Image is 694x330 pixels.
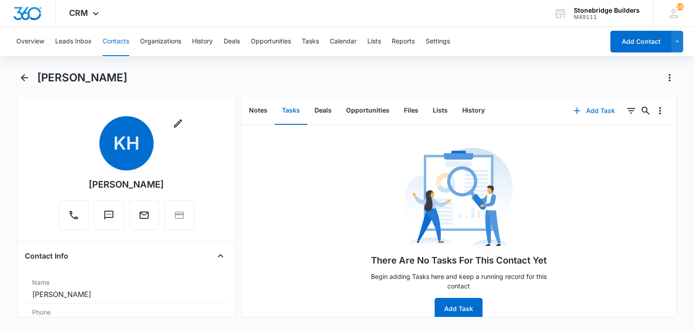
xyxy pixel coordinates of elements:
[32,289,220,300] dd: [PERSON_NAME]
[25,274,227,304] div: Name[PERSON_NAME]
[25,250,68,261] h4: Contact Info
[17,71,31,85] button: Back
[94,214,124,222] a: Text
[32,278,220,287] label: Name
[610,31,671,52] button: Add Contact
[16,27,44,56] button: Overview
[103,27,129,56] button: Contacts
[455,97,492,125] button: History
[339,97,397,125] button: Opportunities
[37,71,127,85] h1: [PERSON_NAME]
[638,104,653,118] button: Search...
[364,272,553,291] p: Begin adding Tasks here and keep a running record for this contact
[89,178,164,191] div: [PERSON_NAME]
[242,97,275,125] button: Notes
[213,249,228,263] button: Close
[371,254,547,267] h1: There Are No Tasks For This Contact Yet
[59,214,89,222] a: Call
[392,27,415,56] button: Reports
[140,27,181,56] button: Organizations
[251,27,291,56] button: Opportunities
[574,7,640,14] div: account name
[129,200,159,230] button: Email
[69,8,88,18] span: CRM
[129,214,159,222] a: Email
[192,27,213,56] button: History
[662,71,677,85] button: Actions
[404,145,513,254] img: No Data
[367,27,381,56] button: Lists
[426,97,455,125] button: Lists
[564,100,624,122] button: Add Task
[397,97,426,125] button: Files
[426,27,450,56] button: Settings
[55,27,92,56] button: Leads Inbox
[624,104,638,118] button: Filters
[676,3,684,10] div: notifications count
[302,27,319,56] button: Tasks
[224,27,240,56] button: Deals
[330,27,356,56] button: Calendar
[94,200,124,230] button: Text
[59,200,89,230] button: Call
[307,97,339,125] button: Deals
[574,14,640,20] div: account id
[275,97,307,125] button: Tasks
[32,307,220,317] label: Phone
[676,3,684,10] span: 133
[653,104,667,118] button: Overflow Menu
[435,298,483,320] button: Add Task
[99,116,154,170] span: KH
